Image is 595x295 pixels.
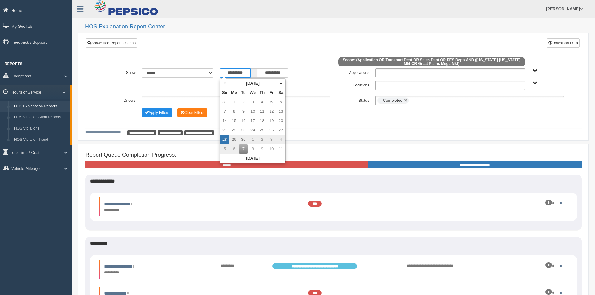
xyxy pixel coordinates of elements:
td: 17 [248,116,257,125]
td: 7 [239,144,248,154]
a: Show/Hide Report Options [86,38,137,48]
td: 23 [239,125,248,135]
label: Show [100,68,139,76]
a: HOS Explanation Reports [11,101,70,112]
th: Th [257,88,267,97]
h4: Report Queue Completion Progress: [85,152,582,158]
td: 19 [267,116,276,125]
li: Expand [99,260,568,279]
td: 20 [276,116,285,125]
td: 11 [257,107,267,116]
li: Expand [99,197,568,216]
td: 2 [239,97,248,107]
td: 11 [276,144,285,154]
h2: HOS Explanation Report Center [85,24,589,30]
td: 4 [276,135,285,144]
td: 26 [267,125,276,135]
th: Tu [239,88,248,97]
td: 10 [267,144,276,154]
td: 6 [276,97,285,107]
button: Download Data [547,38,580,48]
label: Drivers [100,96,139,104]
th: Mo [229,88,239,97]
td: 4 [257,97,267,107]
td: 5 [220,144,229,154]
a: HOS Violations [11,123,70,134]
th: « [220,79,229,88]
th: Sa [276,88,285,97]
td: 18 [257,116,267,125]
td: 6 [229,144,239,154]
td: 9 [239,107,248,116]
td: 22 [229,125,239,135]
td: 14 [220,116,229,125]
th: Su [220,88,229,97]
td: 29 [229,135,239,144]
th: We [248,88,257,97]
span: to [251,68,257,78]
th: Fr [267,88,276,97]
td: 2 [257,135,267,144]
button: Change Filter Options [177,108,208,117]
td: 7 [220,107,229,116]
label: Applications [334,68,373,76]
td: 8 [229,107,239,116]
span: Scope: (Application OR Transport Dept OR Sales Dept OR PES Dept) AND ([US_STATE]-[US_STATE] Mkt O... [338,57,525,66]
td: 31 [220,97,229,107]
td: 15 [229,116,239,125]
label: Status [334,96,373,104]
td: 1 [248,135,257,144]
th: [DATE] [220,154,285,163]
td: 24 [248,125,257,135]
td: 21 [220,125,229,135]
span: - Completed [380,98,403,103]
td: 1 [229,97,239,107]
td: 30 [239,135,248,144]
a: HOS Violation Trend [11,134,70,145]
td: 5 [267,97,276,107]
button: Change Filter Options [142,108,172,117]
th: [DATE] [229,79,276,88]
td: 3 [267,135,276,144]
td: 8 [248,144,257,154]
td: 27 [276,125,285,135]
td: 9 [257,144,267,154]
label: Locations [334,81,373,88]
td: 25 [257,125,267,135]
td: 3 [248,97,257,107]
td: 10 [248,107,257,116]
th: » [276,79,285,88]
td: 13 [276,107,285,116]
td: 16 [239,116,248,125]
td: 12 [267,107,276,116]
td: 28 [220,135,229,144]
a: HOS Violation Audit Reports [11,112,70,123]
